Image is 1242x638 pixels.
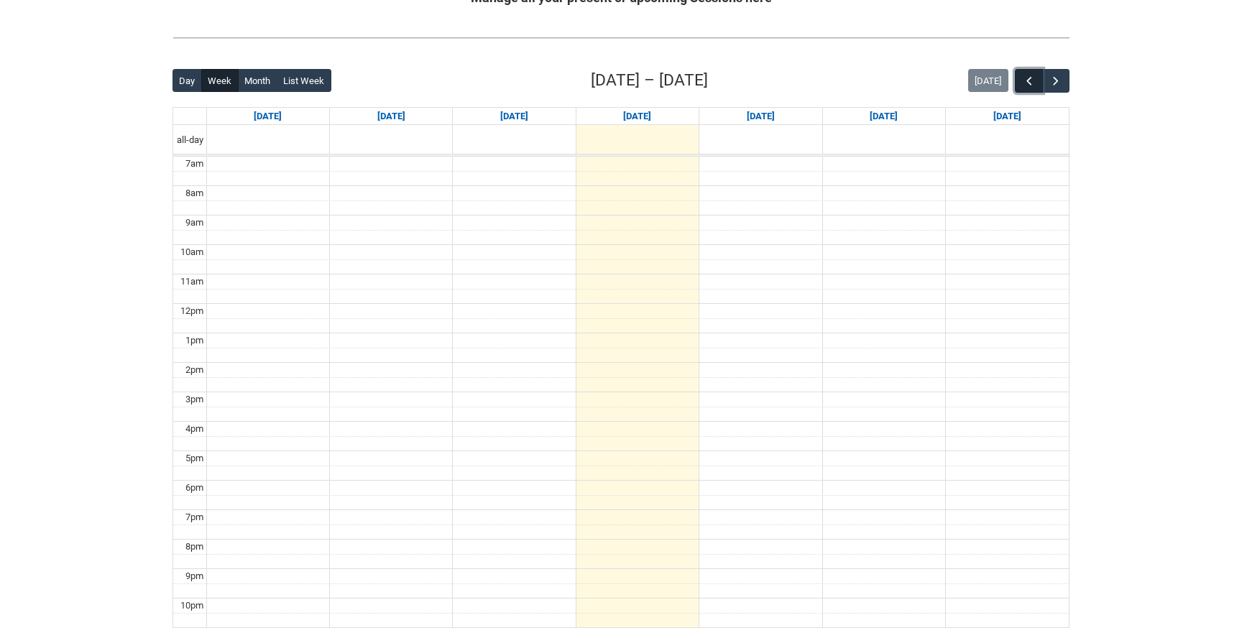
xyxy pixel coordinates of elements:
div: 9pm [183,569,206,583]
div: 10am [178,245,206,259]
div: 7pm [183,510,206,524]
button: Week [201,69,239,92]
div: 4pm [183,422,206,436]
button: Next Week [1042,69,1069,93]
button: Previous Week [1015,69,1042,93]
button: Month [238,69,277,92]
button: List Week [277,69,331,92]
div: 6pm [183,481,206,495]
a: Go to September 13, 2025 [990,108,1024,125]
a: Go to September 8, 2025 [374,108,408,125]
a: Go to September 11, 2025 [744,108,778,125]
div: 7am [183,157,206,171]
h2: [DATE] – [DATE] [591,68,708,93]
div: 8pm [183,540,206,554]
div: 2pm [183,363,206,377]
div: 10pm [178,598,206,613]
div: 9am [183,216,206,230]
a: Go to September 12, 2025 [867,108,901,125]
div: 1pm [183,333,206,348]
div: 11am [178,274,206,289]
button: [DATE] [968,69,1008,92]
a: Go to September 9, 2025 [497,108,531,125]
a: Go to September 10, 2025 [620,108,654,125]
div: 3pm [183,392,206,407]
a: Go to September 7, 2025 [251,108,285,125]
span: all-day [174,133,206,147]
div: 5pm [183,451,206,466]
div: 12pm [178,304,206,318]
button: Day [172,69,202,92]
div: 8am [183,186,206,200]
img: REDU_GREY_LINE [172,30,1069,45]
